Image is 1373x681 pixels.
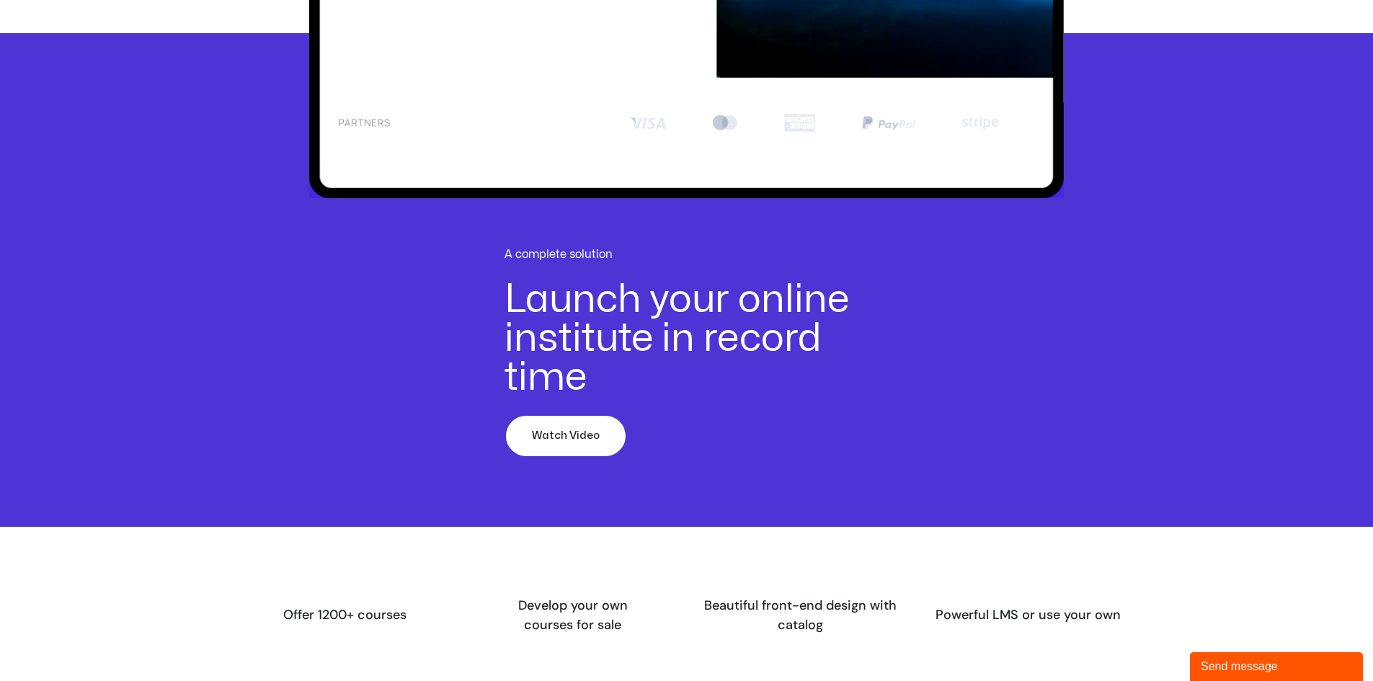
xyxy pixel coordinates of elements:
span: Beautiful front-end design with catalog [704,597,897,634]
span: Develop your own courses for sale [518,597,628,634]
a: Watch Video [505,414,627,458]
span: Offer 1200+ courses [283,606,406,623]
h2: Launch your online institute in record time [505,280,869,397]
span: Powerful LMS or use your own [936,606,1121,623]
iframe: chat widget [1190,649,1366,681]
p: A complete solution [505,246,869,263]
span: Watch Video [532,427,600,445]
